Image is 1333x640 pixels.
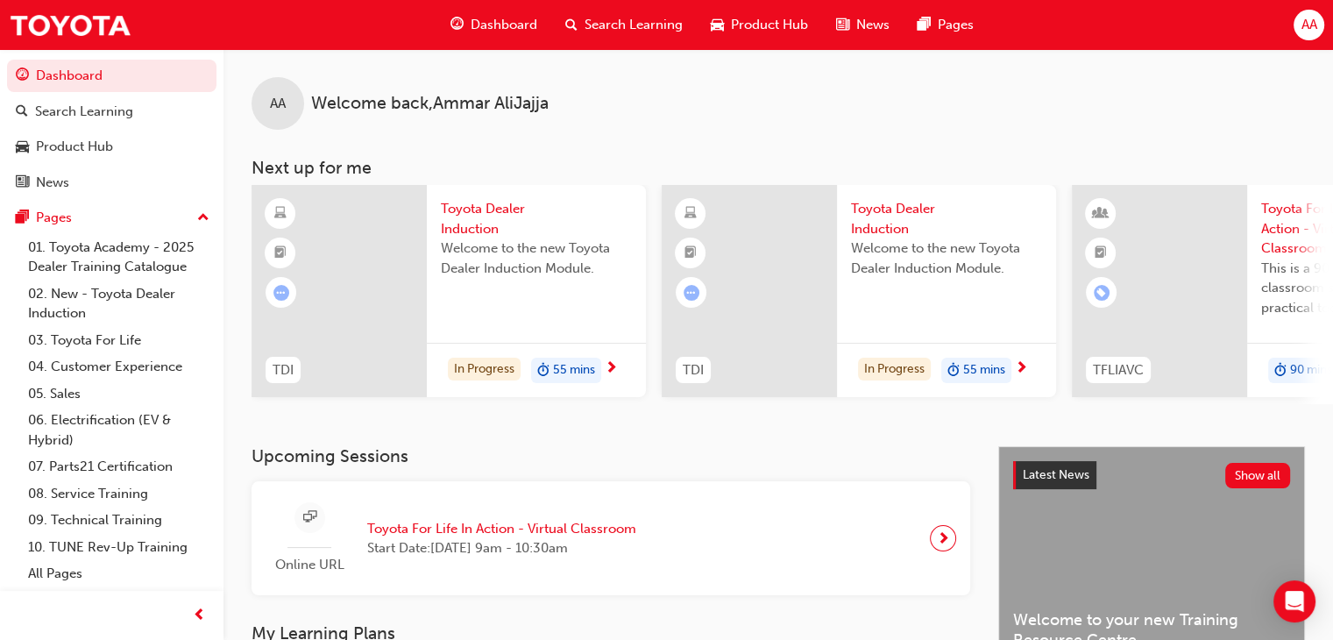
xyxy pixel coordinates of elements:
span: Online URL [266,555,353,575]
span: guage-icon [450,14,464,36]
img: Trak [9,5,131,45]
span: Welcome to the new Toyota Dealer Induction Module. [441,238,632,278]
span: AA [1301,15,1316,35]
span: Product Hub [731,15,808,35]
span: up-icon [197,207,209,230]
h3: Upcoming Sessions [252,446,970,466]
span: sessionType_ONLINE_URL-icon [303,507,316,529]
span: duration-icon [947,359,960,382]
span: learningResourceType_INSTRUCTOR_LED-icon [1095,203,1107,225]
span: Welcome to the new Toyota Dealer Induction Module. [851,238,1042,278]
a: car-iconProduct Hub [697,7,822,43]
span: Latest News [1023,467,1089,482]
a: news-iconNews [822,7,904,43]
div: Pages [36,208,72,228]
div: Open Intercom Messenger [1273,580,1315,622]
a: 06. Electrification (EV & Hybrid) [21,407,216,453]
span: learningRecordVerb_ENROLL-icon [1094,285,1110,301]
span: prev-icon [193,605,206,627]
span: AA [270,94,286,114]
span: Search Learning [585,15,683,35]
span: learningResourceType_ELEARNING-icon [684,203,697,225]
a: 07. Parts21 Certification [21,453,216,480]
span: guage-icon [16,68,29,84]
span: Start Date: [DATE] 9am - 10:30am [367,538,636,558]
span: Toyota For Life In Action - Virtual Classroom [367,519,636,539]
span: duration-icon [537,359,550,382]
a: 02. New - Toyota Dealer Induction [21,281,216,327]
span: 55 mins [553,360,595,380]
span: duration-icon [1274,359,1287,382]
span: next-icon [605,361,618,377]
h3: Next up for me [223,158,1333,178]
a: TDIToyota Dealer InductionWelcome to the new Toyota Dealer Induction Module.In Progressduration-i... [252,185,646,397]
a: Product Hub [7,131,216,163]
a: TDIToyota Dealer InductionWelcome to the new Toyota Dealer Induction Module.In Progressduration-i... [662,185,1056,397]
span: News [856,15,890,35]
span: learningRecordVerb_ATTEMPT-icon [273,285,289,301]
div: In Progress [858,358,931,381]
span: Toyota Dealer Induction [441,199,632,238]
a: search-iconSearch Learning [551,7,697,43]
span: car-icon [711,14,724,36]
a: All Pages [21,560,216,587]
a: 08. Service Training [21,480,216,508]
span: booktick-icon [1095,242,1107,265]
span: Welcome back , Ammar AliJajja [311,94,549,114]
div: Product Hub [36,137,113,157]
a: Online URLToyota For Life In Action - Virtual ClassroomStart Date:[DATE] 9am - 10:30am [266,495,956,582]
button: DashboardSearch LearningProduct HubNews [7,56,216,202]
span: TDI [273,360,294,380]
span: TFLIAVC [1093,360,1144,380]
div: In Progress [448,358,521,381]
button: Pages [7,202,216,234]
div: News [36,173,69,193]
span: Pages [938,15,974,35]
button: Show all [1225,463,1291,488]
a: 05. Sales [21,380,216,408]
span: next-icon [1015,361,1028,377]
span: booktick-icon [684,242,697,265]
a: guage-iconDashboard [436,7,551,43]
span: TDI [683,360,704,380]
span: learningResourceType_ELEARNING-icon [274,203,287,225]
a: 01. Toyota Academy - 2025 Dealer Training Catalogue [21,234,216,281]
span: search-icon [16,104,28,120]
span: next-icon [937,526,950,551]
a: Latest NewsShow all [1013,461,1290,489]
span: 90 mins [1290,360,1332,380]
span: booktick-icon [274,242,287,265]
a: 04. Customer Experience [21,353,216,380]
a: Search Learning [7,96,216,128]
span: Dashboard [471,15,537,35]
a: News [7,167,216,199]
a: 09. Technical Training [21,507,216,534]
span: pages-icon [16,210,29,226]
a: pages-iconPages [904,7,988,43]
span: learningRecordVerb_ATTEMPT-icon [684,285,699,301]
button: AA [1294,10,1324,40]
span: news-icon [16,175,29,191]
span: search-icon [565,14,578,36]
div: Search Learning [35,102,133,122]
a: Dashboard [7,60,216,92]
span: Toyota Dealer Induction [851,199,1042,238]
span: 55 mins [963,360,1005,380]
a: 03. Toyota For Life [21,327,216,354]
span: news-icon [836,14,849,36]
span: pages-icon [918,14,931,36]
a: 10. TUNE Rev-Up Training [21,534,216,561]
span: car-icon [16,139,29,155]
